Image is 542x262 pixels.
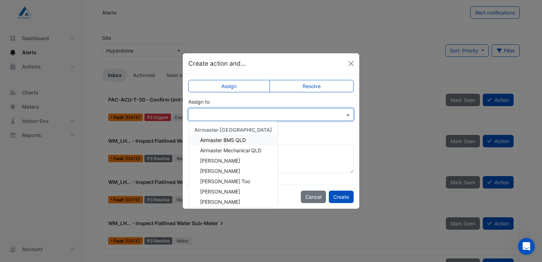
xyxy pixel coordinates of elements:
label: Assign [188,80,270,92]
ng-dropdown-panel: Options list [188,121,278,207]
label: Assign to [188,98,210,105]
span: [PERSON_NAME] Too [200,178,250,184]
button: Cancel [301,191,326,203]
button: Close [346,58,356,69]
span: [PERSON_NAME] [200,199,240,205]
button: Create [329,191,354,203]
h5: Create action and... [188,59,246,68]
span: [PERSON_NAME] [200,158,240,164]
span: Airmaster [GEOGRAPHIC_DATA] [194,127,272,133]
span: Airmaster BMS QLD [200,137,246,143]
span: [PERSON_NAME] [200,168,240,174]
span: Airmaster Mechanical QLD [200,147,261,153]
span: [PERSON_NAME] [200,189,240,195]
iframe: Intercom live chat [518,238,535,255]
label: Resolve [270,80,354,92]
